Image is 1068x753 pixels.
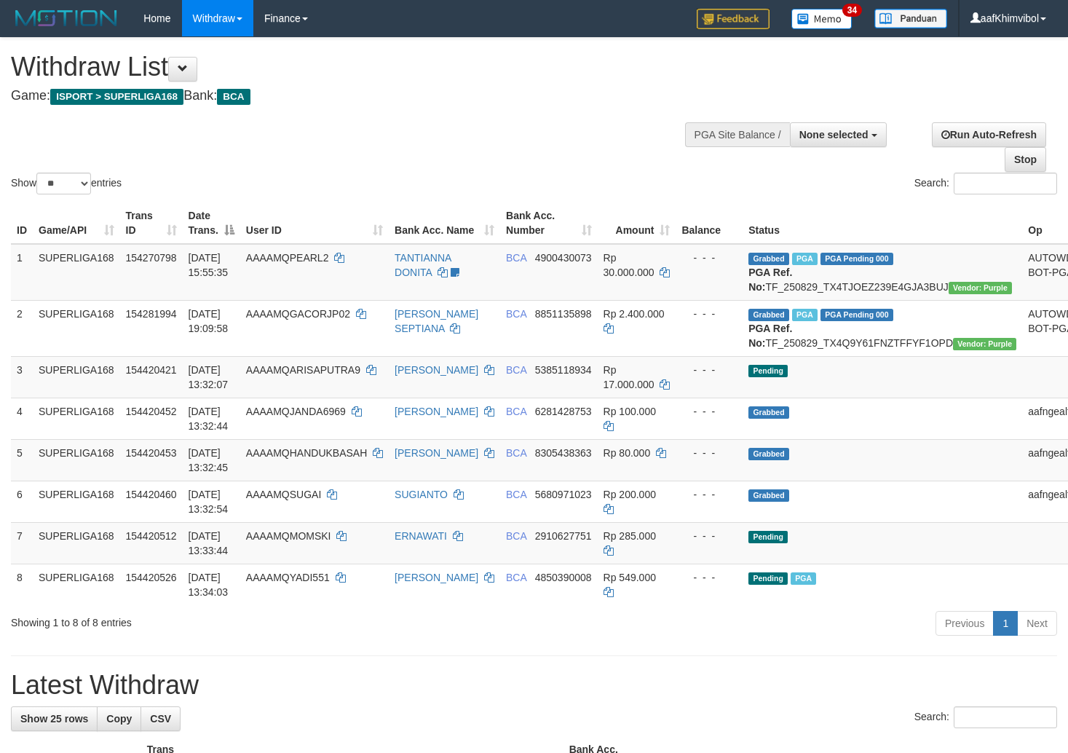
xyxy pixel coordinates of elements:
[33,398,120,439] td: SUPERLIGA168
[126,252,177,264] span: 154270798
[748,531,788,543] span: Pending
[993,611,1018,636] a: 1
[535,308,592,320] span: Copy 8851135898 to clipboard
[697,9,770,29] img: Feedback.jpg
[681,251,737,265] div: - - -
[20,713,88,725] span: Show 25 rows
[33,481,120,522] td: SUPERLIGA168
[189,308,229,334] span: [DATE] 19:09:58
[681,363,737,377] div: - - -
[954,706,1057,728] input: Search:
[11,244,33,301] td: 1
[389,202,500,244] th: Bank Acc. Name: activate to sort column ascending
[33,564,120,605] td: SUPERLIGA168
[506,364,526,376] span: BCA
[395,447,478,459] a: [PERSON_NAME]
[189,530,229,556] span: [DATE] 13:33:44
[189,406,229,432] span: [DATE] 13:32:44
[11,481,33,522] td: 6
[748,365,788,377] span: Pending
[126,530,177,542] span: 154420512
[748,448,789,460] span: Grabbed
[217,89,250,105] span: BCA
[598,202,676,244] th: Amount: activate to sort column ascending
[33,300,120,356] td: SUPERLIGA168
[11,173,122,194] label: Show entries
[395,406,478,417] a: [PERSON_NAME]
[535,572,592,583] span: Copy 4850390008 to clipboard
[11,300,33,356] td: 2
[189,252,229,278] span: [DATE] 15:55:35
[685,122,790,147] div: PGA Site Balance /
[535,489,592,500] span: Copy 5680971023 to clipboard
[506,447,526,459] span: BCA
[681,487,737,502] div: - - -
[1005,147,1046,172] a: Stop
[150,713,171,725] span: CSV
[395,364,478,376] a: [PERSON_NAME]
[748,489,789,502] span: Grabbed
[748,309,789,321] span: Grabbed
[535,252,592,264] span: Copy 4900430073 to clipboard
[604,530,656,542] span: Rp 285.000
[748,267,792,293] b: PGA Ref. No:
[914,173,1057,194] label: Search:
[33,244,120,301] td: SUPERLIGA168
[936,611,994,636] a: Previous
[126,489,177,500] span: 154420460
[395,489,448,500] a: SUGIANTO
[11,89,697,103] h4: Game: Bank:
[748,323,792,349] b: PGA Ref. No:
[141,706,181,731] a: CSV
[953,338,1016,350] span: Vendor URL: https://trx4.1velocity.biz
[874,9,947,28] img: panduan.png
[33,522,120,564] td: SUPERLIGA168
[183,202,240,244] th: Date Trans.: activate to sort column descending
[914,706,1057,728] label: Search:
[246,530,331,542] span: AAAAMQMOMSKI
[189,447,229,473] span: [DATE] 13:32:45
[97,706,141,731] a: Copy
[246,572,330,583] span: AAAAMQYADI551
[189,364,229,390] span: [DATE] 13:32:07
[681,307,737,321] div: - - -
[11,706,98,731] a: Show 25 rows
[246,489,321,500] span: AAAAMQSUGAI
[681,404,737,419] div: - - -
[743,300,1022,356] td: TF_250829_TX4Q9Y61FNZTFFYF1OPD
[791,572,816,585] span: Marked by aafsoycanthlai
[535,364,592,376] span: Copy 5385118934 to clipboard
[748,253,789,265] span: Grabbed
[535,447,592,459] span: Copy 8305438363 to clipboard
[106,713,132,725] span: Copy
[743,244,1022,301] td: TF_250829_TX4TJOEZ239E4GJA3BUJ
[791,9,853,29] img: Button%20Memo.svg
[246,308,350,320] span: AAAAMQGACORJP02
[189,489,229,515] span: [DATE] 13:32:54
[33,439,120,481] td: SUPERLIGA168
[395,252,451,278] a: TANTIANNA DONITA
[50,89,183,105] span: ISPORT > SUPERLIGA168
[748,572,788,585] span: Pending
[126,447,177,459] span: 154420453
[11,356,33,398] td: 3
[240,202,389,244] th: User ID: activate to sort column ascending
[506,308,526,320] span: BCA
[11,202,33,244] th: ID
[11,439,33,481] td: 5
[33,202,120,244] th: Game/API: activate to sort column ascending
[246,447,367,459] span: AAAAMQHANDUKBASAH
[604,364,654,390] span: Rp 17.000.000
[11,7,122,29] img: MOTION_logo.png
[954,173,1057,194] input: Search:
[246,406,346,417] span: AAAAMQJANDA6969
[506,530,526,542] span: BCA
[681,446,737,460] div: - - -
[246,252,329,264] span: AAAAMQPEARL2
[604,252,654,278] span: Rp 30.000.000
[246,364,360,376] span: AAAAMQARISAPUTRA9
[11,671,1057,700] h1: Latest Withdraw
[126,364,177,376] span: 154420421
[604,308,665,320] span: Rp 2.400.000
[604,489,656,500] span: Rp 200.000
